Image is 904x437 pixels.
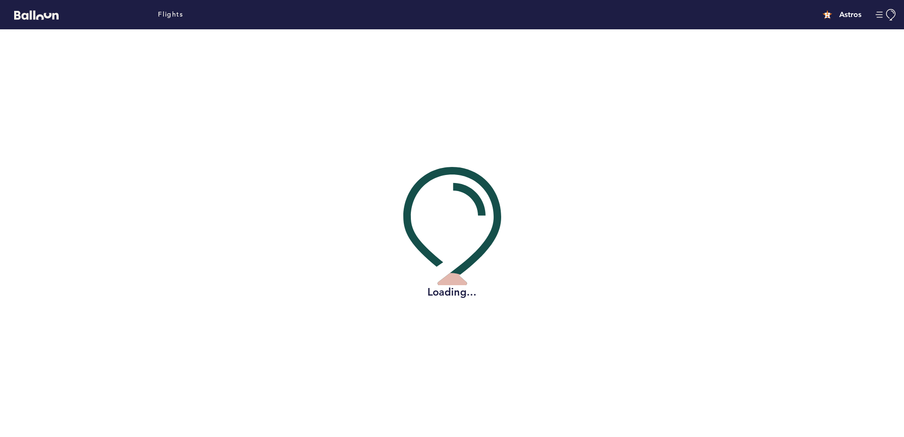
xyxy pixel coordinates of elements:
svg: Balloon [14,10,59,20]
h4: Astros [839,9,861,20]
a: Balloon [7,9,59,19]
h2: Loading... [403,285,501,299]
button: Manage Account [876,9,897,21]
a: Flights [158,9,183,20]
